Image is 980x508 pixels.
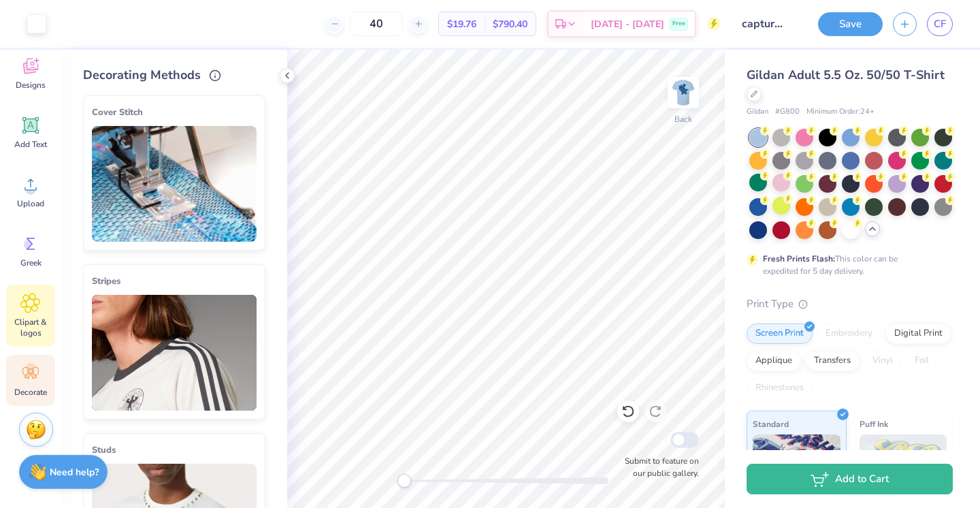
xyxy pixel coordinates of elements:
[14,139,47,150] span: Add Text
[747,351,801,371] div: Applique
[92,126,257,242] img: Cover Stitch
[16,80,46,91] span: Designs
[674,113,692,125] div: Back
[17,198,44,209] span: Upload
[8,317,53,338] span: Clipart & logos
[731,10,798,37] input: Untitled Design
[493,17,527,31] span: $790.40
[747,67,945,83] span: Gildan Adult 5.5 Oz. 50/50 T-Shirt
[927,12,953,36] a: CF
[818,12,883,36] button: Save
[747,323,813,344] div: Screen Print
[617,455,699,479] label: Submit to feature on our public gallery.
[934,16,946,32] span: CF
[864,351,902,371] div: Vinyl
[350,12,403,36] input: – –
[817,323,881,344] div: Embroidery
[906,351,938,371] div: Foil
[806,106,875,118] span: Minimum Order: 24 +
[763,253,835,264] strong: Fresh Prints Flash:
[50,466,99,479] strong: Need help?
[591,17,664,31] span: [DATE] - [DATE]
[747,296,953,312] div: Print Type
[672,19,685,29] span: Free
[20,257,42,268] span: Greek
[92,442,257,458] div: Studs
[805,351,860,371] div: Transfers
[775,106,800,118] span: # G800
[670,79,697,106] img: Back
[763,253,930,277] div: This color can be expedited for 5 day delivery.
[397,474,411,488] div: Accessibility label
[753,434,840,503] img: Standard
[747,464,953,494] button: Add to Cart
[92,104,257,121] div: Cover Stitch
[747,106,768,118] span: Gildan
[83,66,265,84] div: Decorating Methods
[92,273,257,289] div: Stripes
[92,295,257,411] img: Stripes
[747,378,813,398] div: Rhinestones
[447,17,476,31] span: $19.76
[753,417,789,431] span: Standard
[885,323,951,344] div: Digital Print
[14,387,47,398] span: Decorate
[860,434,947,503] img: Puff Ink
[860,417,888,431] span: Puff Ink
